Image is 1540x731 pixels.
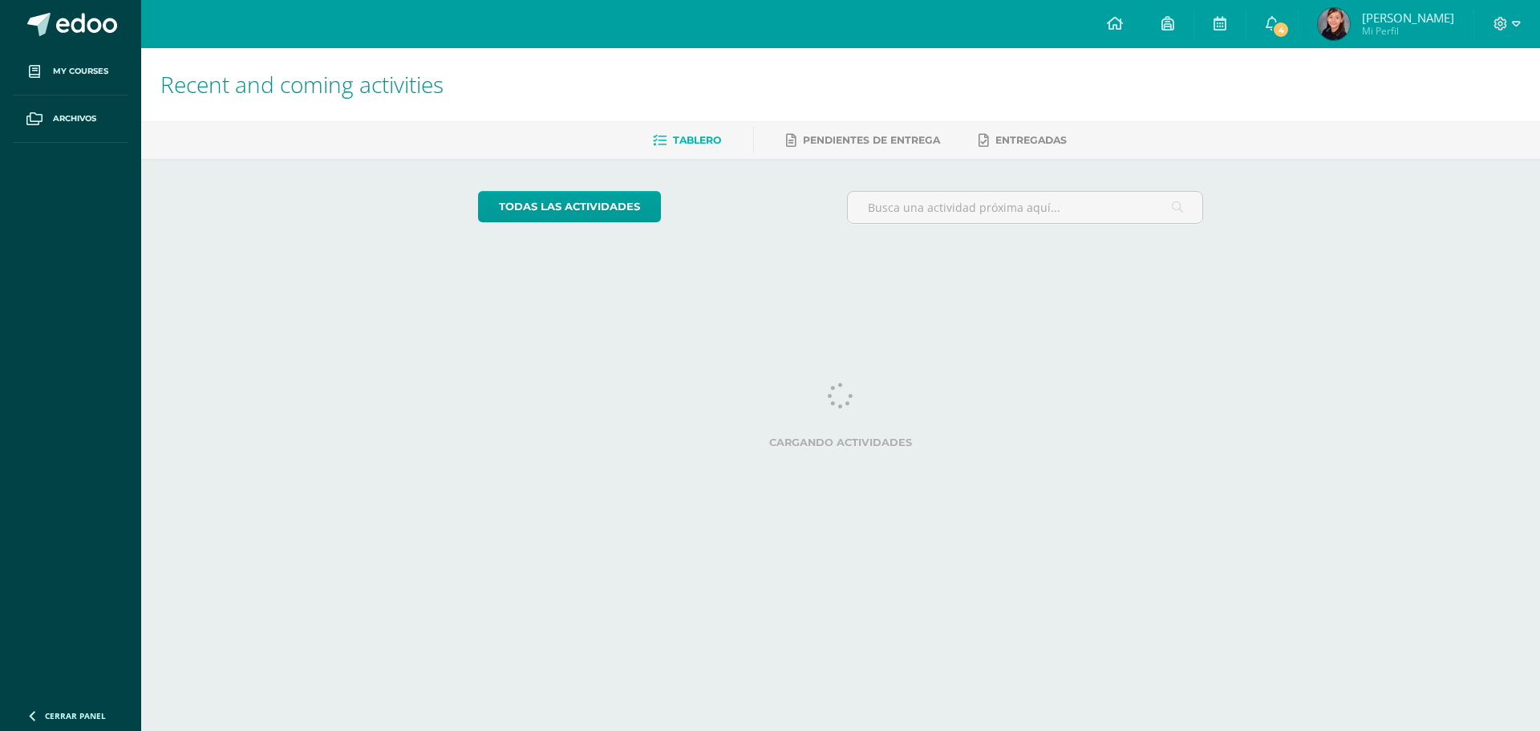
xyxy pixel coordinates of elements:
input: Busca una actividad próxima aquí... [848,192,1203,223]
span: My courses [53,65,108,78]
span: Entregadas [995,134,1067,146]
a: Tablero [653,128,721,153]
a: Archivos [13,95,128,143]
span: [PERSON_NAME] [1362,10,1454,26]
span: Pendientes de entrega [803,134,940,146]
span: Tablero [673,134,721,146]
a: Pendientes de entrega [786,128,940,153]
img: 9d5f1b64ffd4c09f521c9609095a07c6.png [1318,8,1350,40]
a: Entregadas [979,128,1067,153]
a: todas las Actividades [478,191,661,222]
span: Cerrar panel [45,710,106,721]
span: Recent and coming activities [160,69,444,99]
a: My courses [13,48,128,95]
label: Cargando actividades [478,437,1204,449]
span: 4 [1272,21,1290,39]
span: Mi Perfil [1362,24,1454,38]
span: Archivos [53,112,96,125]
